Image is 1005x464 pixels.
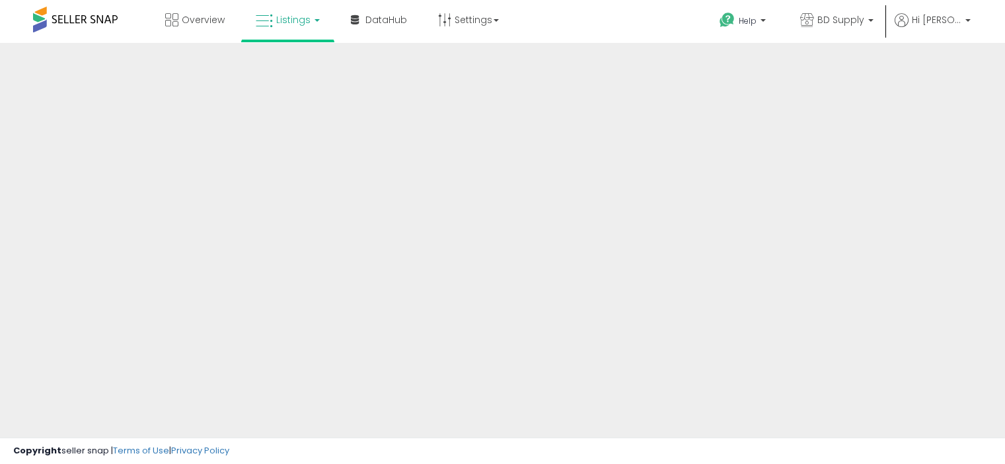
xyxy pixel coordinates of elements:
a: Hi [PERSON_NAME] [895,13,971,43]
a: Terms of Use [113,444,169,457]
span: Help [739,15,757,26]
a: Privacy Policy [171,444,229,457]
strong: Copyright [13,444,61,457]
span: DataHub [365,13,407,26]
a: Help [709,2,779,43]
span: Overview [182,13,225,26]
span: BD Supply [817,13,864,26]
span: Hi [PERSON_NAME] [912,13,961,26]
div: seller snap | | [13,445,229,457]
span: Listings [276,13,311,26]
i: Get Help [719,12,735,28]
